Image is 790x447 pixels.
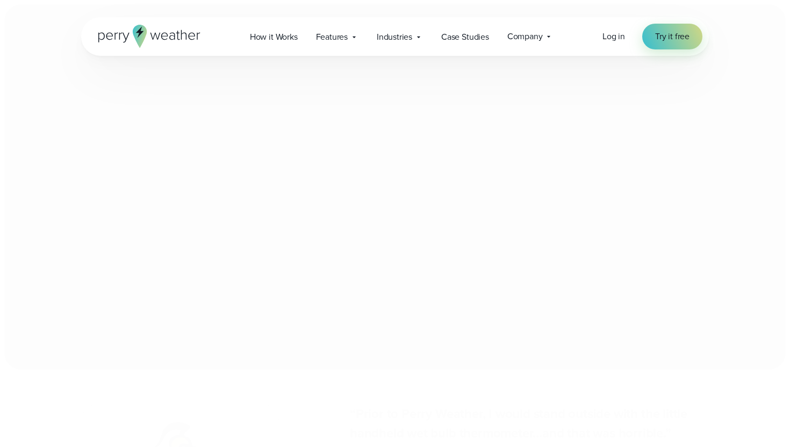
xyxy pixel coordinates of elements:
a: How it Works [241,26,307,48]
span: Try it free [655,30,690,43]
span: Case Studies [441,31,489,44]
span: Features [316,31,348,44]
span: How it Works [250,31,298,44]
span: Industries [377,31,412,44]
a: Log in [602,30,625,43]
span: Company [507,30,543,43]
a: Case Studies [432,26,498,48]
span: Log in [602,30,625,42]
a: Try it free [642,24,702,49]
